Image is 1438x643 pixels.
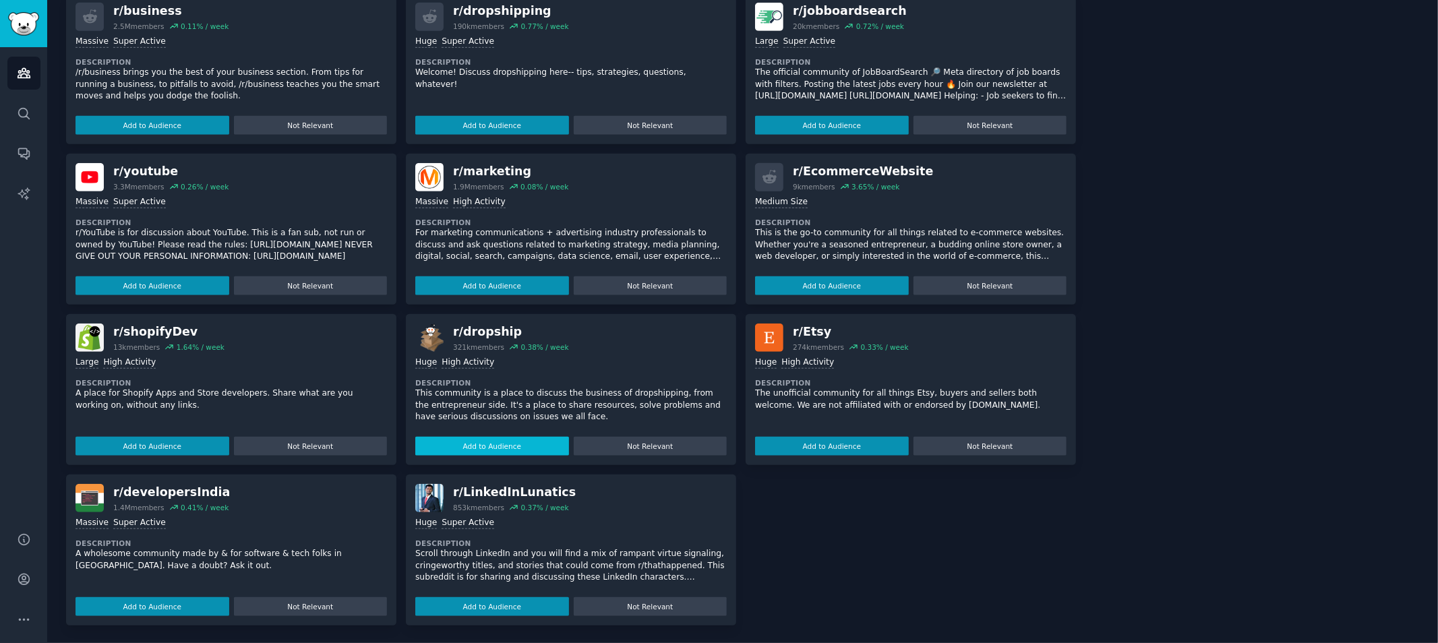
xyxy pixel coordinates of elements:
[415,548,727,584] p: Scroll through LinkedIn and you will find a mix of rampant virtue signaling, cringeworthy titles,...
[76,548,387,572] p: A wholesome community made by & for software & tech folks in [GEOGRAPHIC_DATA]. Have a doubt? Ask...
[755,357,777,369] div: Huge
[783,36,836,49] div: Super Active
[793,324,909,340] div: r/ Etsy
[76,357,98,369] div: Large
[781,357,834,369] div: High Activity
[793,22,839,31] div: 20k members
[453,196,506,209] div: High Activity
[113,484,230,501] div: r/ developersIndia
[453,163,568,180] div: r/ marketing
[453,3,569,20] div: r/ dropshipping
[755,57,1067,67] dt: Description
[103,357,156,369] div: High Activity
[177,342,224,352] div: 1.64 % / week
[755,324,783,352] img: Etsy
[76,218,387,227] dt: Description
[415,517,437,530] div: Huge
[574,116,727,135] button: Not Relevant
[856,22,904,31] div: 0.72 % / week
[755,437,909,456] button: Add to Audience
[113,36,166,49] div: Super Active
[415,388,727,423] p: This community is a place to discuss the business of dropshipping, from the entrepreneur side. It...
[913,116,1067,135] button: Not Relevant
[415,227,727,263] p: For marketing communications + advertising industry professionals to discuss and ask questions re...
[415,357,437,369] div: Huge
[755,36,778,49] div: Large
[755,218,1067,227] dt: Description
[415,67,727,90] p: Welcome! Discuss dropshipping here-- tips, strategies, questions, whatever!
[415,116,569,135] button: Add to Audience
[793,163,933,180] div: r/ EcommerceWebsite
[442,36,494,49] div: Super Active
[415,163,444,191] img: marketing
[442,357,494,369] div: High Activity
[415,437,569,456] button: Add to Audience
[234,437,388,456] button: Not Relevant
[113,517,166,530] div: Super Active
[755,378,1067,388] dt: Description
[574,597,727,616] button: Not Relevant
[76,67,387,102] p: /r/business brings you the best of your business section. From tips for running a business, to pi...
[755,276,909,295] button: Add to Audience
[113,163,229,180] div: r/ youtube
[76,163,104,191] img: youtube
[793,182,835,191] div: 9k members
[113,342,160,352] div: 13k members
[113,22,164,31] div: 2.5M members
[415,218,727,227] dt: Description
[861,342,909,352] div: 0.33 % / week
[755,227,1067,263] p: This is the go-to community for all things related to e-commerce websites. Whether you're a seaso...
[453,342,504,352] div: 321k members
[415,324,444,352] img: dropship
[755,196,808,209] div: Medium Size
[851,182,899,191] div: 3.65 % / week
[76,196,109,209] div: Massive
[793,3,907,20] div: r/ jobboardsearch
[76,484,104,512] img: developersIndia
[113,503,164,512] div: 1.4M members
[521,22,569,31] div: 0.77 % / week
[755,3,783,31] img: jobboardsearch
[76,437,229,456] button: Add to Audience
[521,342,569,352] div: 0.38 % / week
[574,276,727,295] button: Not Relevant
[234,597,388,616] button: Not Relevant
[76,324,104,352] img: shopifyDev
[76,517,109,530] div: Massive
[76,276,229,295] button: Add to Audience
[453,324,569,340] div: r/ dropship
[8,12,39,36] img: GummySearch logo
[453,182,504,191] div: 1.9M members
[453,503,504,512] div: 853k members
[453,484,576,501] div: r/ LinkedInLunatics
[181,503,229,512] div: 0.41 % / week
[76,539,387,548] dt: Description
[415,276,569,295] button: Add to Audience
[415,57,727,67] dt: Description
[113,182,164,191] div: 3.3M members
[181,182,229,191] div: 0.26 % / week
[755,67,1067,102] p: The official community of JobBoardSearch 🔎 Meta directory of job boards with filters. Posting the...
[76,36,109,49] div: Massive
[76,597,229,616] button: Add to Audience
[113,3,229,20] div: r/ business
[521,503,569,512] div: 0.37 % / week
[234,116,388,135] button: Not Relevant
[76,388,387,411] p: A place for Shopify Apps and Store developers. Share what are you working on, without any links.
[574,437,727,456] button: Not Relevant
[913,437,1067,456] button: Not Relevant
[453,22,504,31] div: 190k members
[793,342,844,352] div: 274k members
[415,196,448,209] div: Massive
[415,36,437,49] div: Huge
[913,276,1067,295] button: Not Relevant
[415,539,727,548] dt: Description
[76,227,387,263] p: r/YouTube is for discussion about YouTube. This is a fan sub, not run or owned by YouTube! Please...
[234,276,388,295] button: Not Relevant
[755,116,909,135] button: Add to Audience
[755,388,1067,411] p: The unofficial community for all things Etsy, buyers and sellers both welcome. We are not affilia...
[181,22,229,31] div: 0.11 % / week
[113,196,166,209] div: Super Active
[76,57,387,67] dt: Description
[415,484,444,512] img: LinkedInLunatics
